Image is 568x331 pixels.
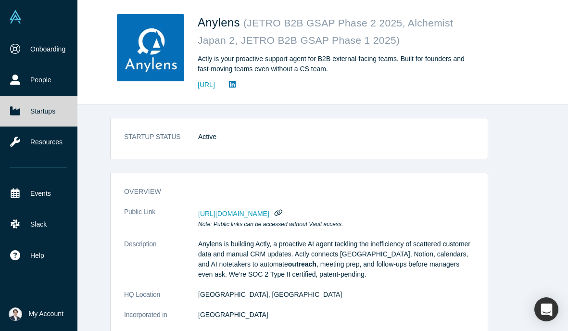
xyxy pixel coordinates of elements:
[9,307,63,321] button: My Account
[124,290,198,310] dt: HQ Location
[117,14,184,81] img: Anylens's Logo
[198,210,269,217] span: [URL][DOMAIN_NAME]
[198,54,467,74] div: Actly is your proactive support agent for B2B external-facing teams. Built for founders and fast-...
[29,309,63,319] span: My Account
[198,80,215,90] a: [URL]
[124,239,198,290] dt: Description
[198,17,453,46] small: ( JETRO B2B GSAP Phase 2 2025, Alchemist Japan 2, JETRO B2B GSAP Phase 1 2025 )
[198,132,474,142] dd: Active
[9,307,22,321] img: Eisuke Shimizu's Account
[198,290,474,300] dd: [GEOGRAPHIC_DATA], [GEOGRAPHIC_DATA]
[198,239,474,280] p: Anylens is building Actly, a proactive AI agent tackling the inefficiency of scattered customer d...
[198,221,343,228] em: Note: Public links can be accessed without Vault access.
[288,260,316,268] strong: outreach
[124,187,461,197] h3: overview
[124,310,198,330] dt: Incorporated in
[9,10,22,24] img: Alchemist Vault Logo
[124,207,155,217] span: Public Link
[198,310,474,320] dd: [GEOGRAPHIC_DATA]
[124,132,198,152] dt: STARTUP STATUS
[198,16,243,29] span: Anylens
[30,251,44,261] span: Help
